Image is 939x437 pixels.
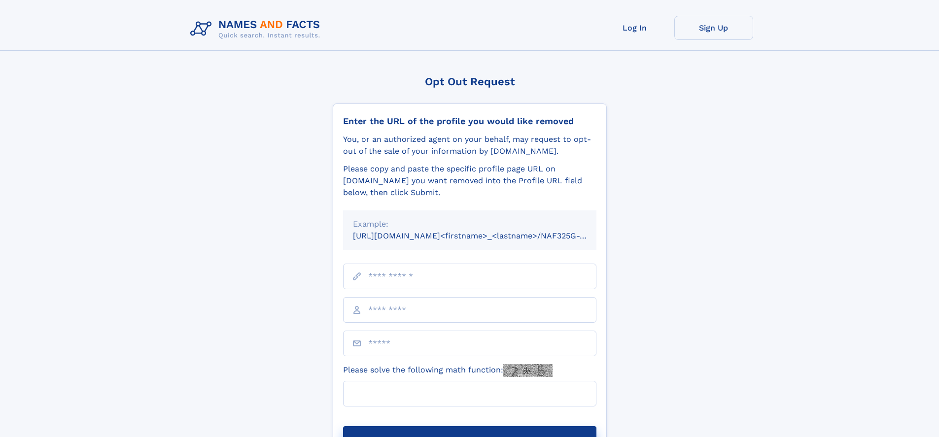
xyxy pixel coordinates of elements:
[343,116,596,127] div: Enter the URL of the profile you would like removed
[595,16,674,40] a: Log In
[674,16,753,40] a: Sign Up
[333,75,607,88] div: Opt Out Request
[343,134,596,157] div: You, or an authorized agent on your behalf, may request to opt-out of the sale of your informatio...
[343,163,596,199] div: Please copy and paste the specific profile page URL on [DOMAIN_NAME] you want removed into the Pr...
[343,364,553,377] label: Please solve the following math function:
[353,231,615,240] small: [URL][DOMAIN_NAME]<firstname>_<lastname>/NAF325G-xxxxxxxx
[353,218,587,230] div: Example:
[186,16,328,42] img: Logo Names and Facts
